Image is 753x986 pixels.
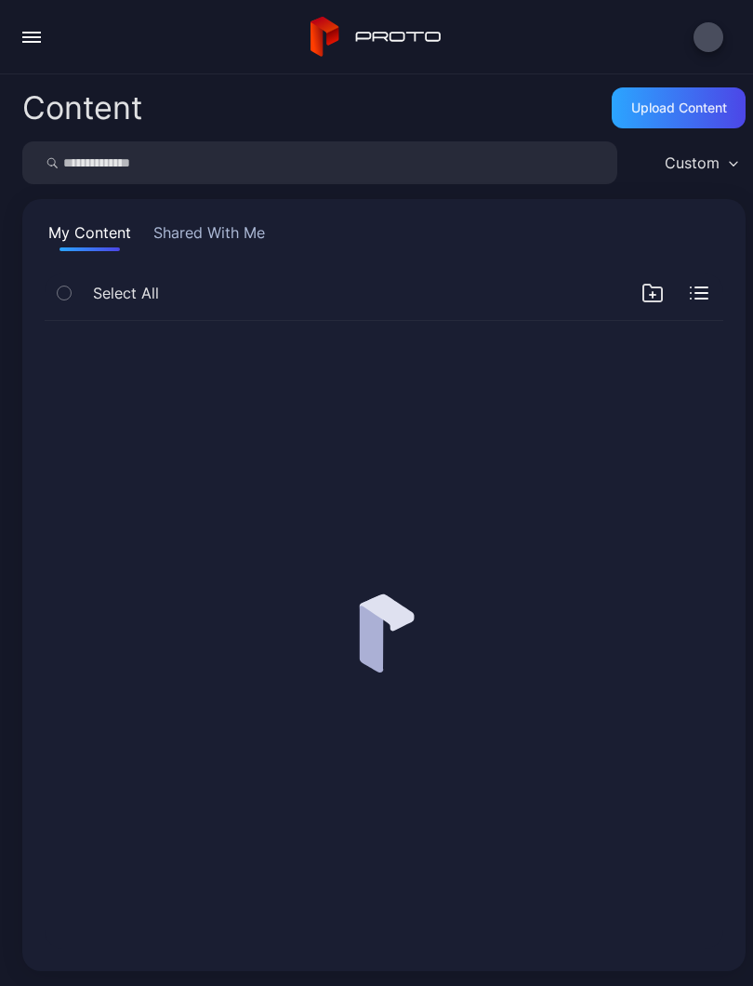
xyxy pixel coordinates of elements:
[45,221,135,251] button: My Content
[631,100,727,115] div: Upload Content
[665,153,720,172] div: Custom
[93,282,159,304] span: Select All
[612,87,746,128] button: Upload Content
[150,221,269,251] button: Shared With Me
[22,92,142,124] div: Content
[655,141,746,184] button: Custom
